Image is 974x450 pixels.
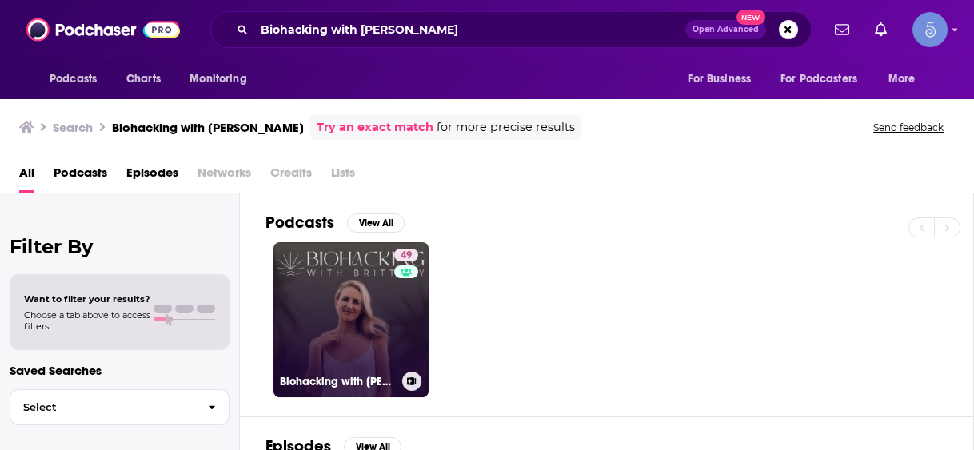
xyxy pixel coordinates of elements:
h3: Biohacking with [PERSON_NAME] [112,120,304,135]
h3: Biohacking with [PERSON_NAME] [280,375,396,388]
button: Send feedback [868,121,948,134]
span: Select [10,402,195,412]
a: Show notifications dropdown [868,16,893,43]
div: Search podcasts, credits, & more... [210,11,812,48]
span: Lists [331,160,355,193]
button: open menu [770,64,880,94]
span: 49 [401,248,412,264]
a: Show notifications dropdown [828,16,856,43]
button: Show profile menu [912,12,948,47]
span: Monitoring [190,68,246,90]
button: Select [10,389,230,425]
span: Podcasts [50,68,97,90]
span: Networks [198,160,251,193]
button: Open AdvancedNew [685,20,766,39]
span: Open Advanced [693,26,759,34]
span: for more precise results [437,118,575,137]
a: Podcasts [54,160,107,193]
span: For Podcasters [780,68,857,90]
input: Search podcasts, credits, & more... [254,17,685,42]
h3: Search [53,120,93,135]
img: User Profile [912,12,948,47]
button: open menu [38,64,118,94]
button: open menu [877,64,936,94]
a: PodcastsView All [265,213,405,233]
a: All [19,160,34,193]
span: Choose a tab above to access filters. [24,309,150,332]
span: Want to filter your results? [24,293,150,305]
a: Try an exact match [317,118,433,137]
button: View All [347,213,405,233]
span: Logged in as Spiral5-G1 [912,12,948,47]
img: Podchaser - Follow, Share and Rate Podcasts [26,14,180,45]
a: Episodes [126,160,178,193]
span: Charts [126,68,161,90]
span: New [736,10,765,25]
span: More [888,68,916,90]
a: 49 [394,249,418,261]
a: Charts [116,64,170,94]
a: 49Biohacking with [PERSON_NAME] [273,242,429,397]
button: open menu [677,64,771,94]
p: Saved Searches [10,363,230,378]
h2: Podcasts [265,213,334,233]
span: For Business [688,68,751,90]
h2: Filter By [10,235,230,258]
span: Credits [270,160,312,193]
button: open menu [178,64,267,94]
